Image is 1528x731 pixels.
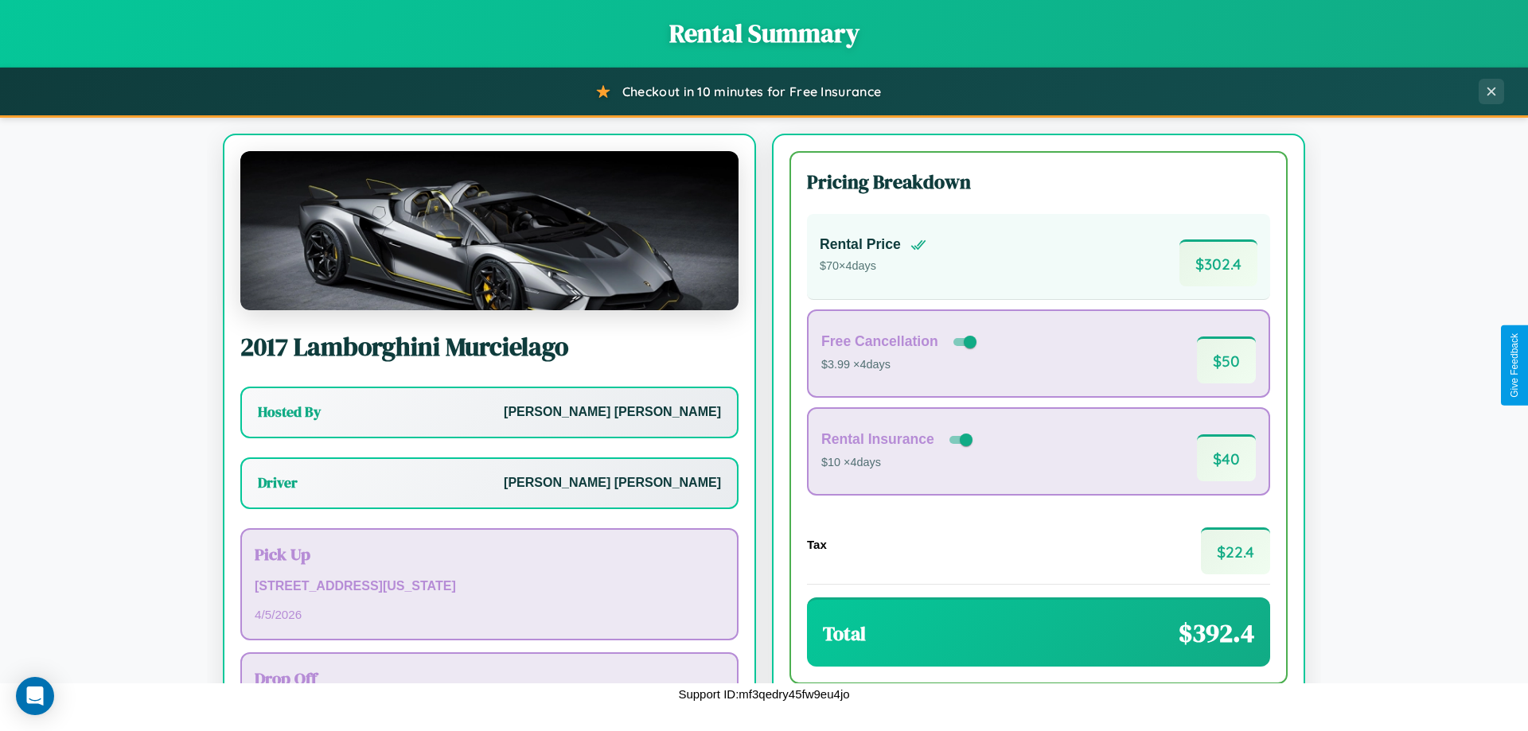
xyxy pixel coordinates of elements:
p: $10 × 4 days [821,453,976,473]
h4: Tax [807,538,827,551]
p: [PERSON_NAME] [PERSON_NAME] [504,472,721,495]
h3: Hosted By [258,402,321,422]
span: $ 50 [1197,336,1256,383]
h4: Rental Insurance [821,431,934,448]
h2: 2017 Lamborghini Murcielago [240,329,739,364]
p: [STREET_ADDRESS][US_STATE] [255,575,724,598]
h4: Free Cancellation [821,333,938,350]
div: Open Intercom Messenger [16,677,54,715]
h3: Pick Up [255,542,724,566]
p: 4 / 5 / 2026 [255,604,724,625]
h1: Rental Summary [16,16,1512,51]
span: $ 40 [1197,434,1256,481]
span: $ 392.4 [1179,616,1254,651]
p: $ 70 × 4 days [820,256,926,277]
p: $3.99 × 4 days [821,355,980,375]
span: $ 22.4 [1201,527,1270,574]
h3: Driver [258,473,298,492]
h3: Drop Off [255,667,724,690]
span: $ 302.4 [1179,239,1257,286]
p: [PERSON_NAME] [PERSON_NAME] [504,401,721,424]
h4: Rental Price [820,236,901,253]
h3: Pricing Breakdown [807,169,1270,195]
div: Give Feedback [1509,333,1520,398]
p: Support ID: mf3qedry45fw9eu4jo [678,683,849,705]
h3: Total [823,620,866,647]
span: Checkout in 10 minutes for Free Insurance [622,84,881,99]
img: Lamborghini Murcielago [240,151,739,310]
